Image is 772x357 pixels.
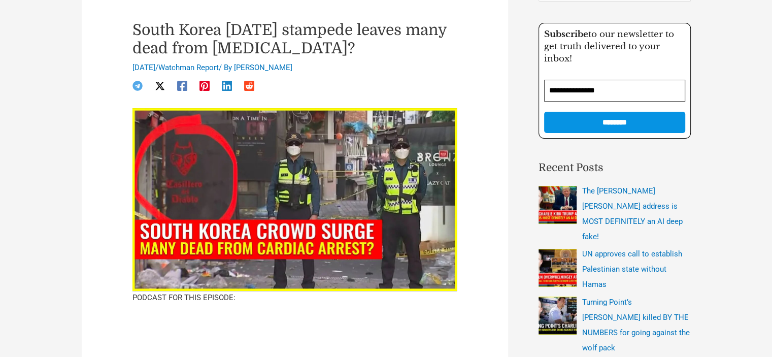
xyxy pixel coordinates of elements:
[132,62,457,74] div: / / By
[177,81,187,91] a: Facebook
[582,186,683,241] a: The [PERSON_NAME] [PERSON_NAME] address is MOST DEFINITELY an AI deep fake!
[199,81,210,91] a: Pinterest
[582,249,682,289] a: UN approves call to establish Palestinian state without Hamas
[244,81,254,91] a: Reddit
[544,29,674,64] span: to our newsletter to get truth delivered to your inbox!
[132,81,143,91] a: Telegram
[132,63,155,72] span: [DATE]
[222,81,232,91] a: Linkedin
[582,298,690,352] a: Turning Point’s [PERSON_NAME] killed BY THE NUMBERS for going against the wolf pack
[234,63,292,72] a: [PERSON_NAME]
[539,160,691,176] h2: Recent Posts
[132,21,457,57] h1: South Korea [DATE] stampede leaves many dead from [MEDICAL_DATA]?
[158,63,219,72] a: Watchman Report
[544,29,588,40] strong: Subscribe
[155,81,165,91] a: Twitter / X
[544,80,685,102] input: Email Address *
[132,291,457,305] p: PODCAST FOR THIS EPISODE:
